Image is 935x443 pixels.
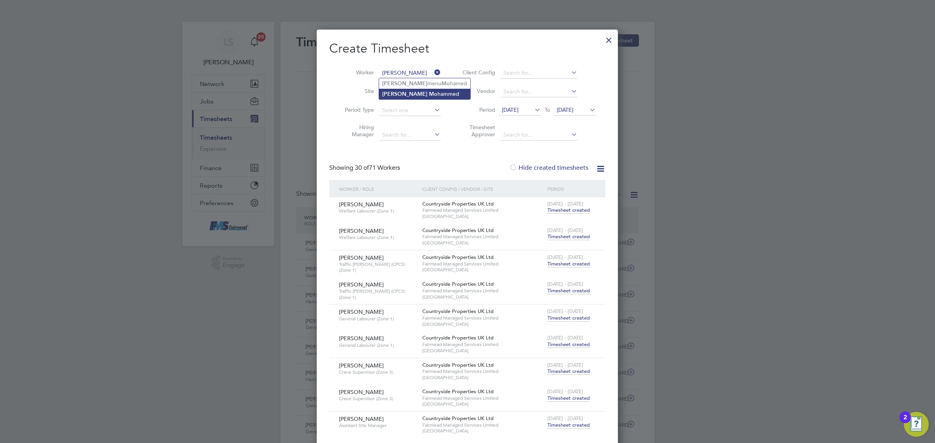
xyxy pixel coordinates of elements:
span: [PERSON_NAME] [339,335,384,342]
span: Traffic [PERSON_NAME] (CPCS) (Zone 1) [339,261,416,273]
span: [DATE] - [DATE] [547,200,583,207]
span: Timesheet created [547,287,590,294]
span: Countryside Properties UK Ltd [422,227,494,234]
span: Countryside Properties UK Ltd [422,308,494,315]
span: [PERSON_NAME] [339,201,384,208]
b: [PERSON_NAME] [382,80,427,87]
b: Mo [429,91,438,97]
input: Search for... [379,68,441,79]
span: Timesheet created [547,315,590,322]
span: [DATE] - [DATE] [547,254,583,260]
div: Worker / Role [337,180,420,198]
span: Welfare Labourer (Zone 1) [339,234,416,241]
div: Showing [329,164,402,172]
span: Timesheet created [547,422,590,429]
span: [DATE] - [DATE] [547,362,583,368]
span: Countryside Properties UK Ltd [422,281,494,287]
span: Fairmead Managed Services Limited [422,288,543,294]
div: 2 [903,417,907,427]
label: Timesheet Approver [460,124,495,138]
span: Fairmead Managed Services Limited [422,315,543,321]
li: hammed [379,89,470,99]
span: Countryside Properties UK Ltd [422,200,494,207]
span: Timesheet created [547,341,590,348]
b: Mo [441,80,450,87]
span: [GEOGRAPHIC_DATA] [422,374,543,381]
span: [PERSON_NAME] [339,362,384,369]
span: Fairmead Managed Services Limited [422,395,543,401]
span: Fairmead Managed Services Limited [422,341,543,348]
span: Traffic [PERSON_NAME] (CPCS) (Zone 1) [339,288,416,300]
span: Assistant Site Manager [339,422,416,429]
span: Timesheet created [547,395,590,402]
span: [GEOGRAPHIC_DATA] [422,267,543,273]
span: [GEOGRAPHIC_DATA] [422,294,543,300]
input: Select one [379,105,441,116]
input: Search for... [501,68,577,79]
h2: Create Timesheet [329,40,605,57]
span: Timesheet created [547,207,590,214]
span: Countryside Properties UK Ltd [422,254,494,260]
span: To [542,105,552,115]
span: [PERSON_NAME] [339,389,384,396]
input: Search for... [379,130,441,141]
span: [DATE] - [DATE] [547,415,583,422]
span: Fairmead Managed Services Limited [422,422,543,428]
span: General Labourer (Zone 1) [339,342,416,348]
label: Period [460,106,495,113]
span: [GEOGRAPHIC_DATA] [422,401,543,407]
div: Period [545,180,598,198]
span: General Labourer (Zone 1) [339,316,416,322]
span: [PERSON_NAME] [339,227,384,234]
div: Client Config / Vendor / Site [420,180,545,198]
span: Countryside Properties UK Ltd [422,362,494,368]
span: Countryside Properties UK Ltd [422,388,494,395]
span: Fairmead Managed Services Limited [422,261,543,267]
span: 71 Workers [355,164,400,172]
span: Crane Supervisor (Zone 3) [339,369,416,375]
label: Period Type [339,106,374,113]
span: Timesheet created [547,260,590,267]
span: Timesheet created [547,368,590,375]
label: Site [339,88,374,95]
span: [GEOGRAPHIC_DATA] [422,428,543,434]
span: [DATE] - [DATE] [547,227,583,234]
span: [DATE] - [DATE] [547,308,583,315]
span: [DATE] - [DATE] [547,388,583,395]
span: [PERSON_NAME] [339,281,384,288]
label: Hiring Manager [339,124,374,138]
label: Vendor [460,88,495,95]
label: Worker [339,69,374,76]
button: Open Resource Center, 2 new notifications [904,412,929,437]
span: [PERSON_NAME] [339,254,384,261]
span: Welfare Labourer (Zone 1) [339,208,416,214]
label: Client Config [460,69,495,76]
input: Search for... [501,130,577,141]
span: [DATE] - [DATE] [547,281,583,287]
li: menu hamed [379,78,470,89]
span: [GEOGRAPHIC_DATA] [422,240,543,246]
span: Countryside Properties UK Ltd [422,334,494,341]
span: Fairmead Managed Services Limited [422,368,543,374]
span: [PERSON_NAME] [339,415,384,422]
label: Hide created timesheets [509,164,588,172]
span: [DATE] [557,106,573,113]
span: Fairmead Managed Services Limited [422,234,543,240]
span: Countryside Properties UK Ltd [422,415,494,422]
span: [GEOGRAPHIC_DATA] [422,213,543,220]
span: Fairmead Managed Services Limited [422,207,543,213]
span: [PERSON_NAME] [339,308,384,315]
span: [GEOGRAPHIC_DATA] [422,321,543,327]
span: 30 of [355,164,369,172]
span: [GEOGRAPHIC_DATA] [422,348,543,354]
input: Search for... [501,86,577,97]
b: [PERSON_NAME] [382,91,427,97]
span: [DATE] [502,106,519,113]
span: Crane Supervisor (Zone 3) [339,396,416,402]
span: Timesheet created [547,233,590,240]
span: [DATE] - [DATE] [547,334,583,341]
